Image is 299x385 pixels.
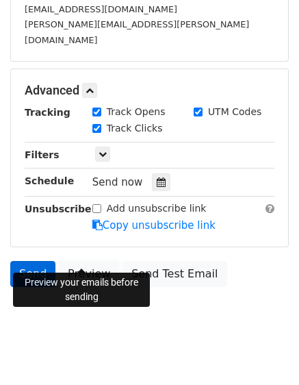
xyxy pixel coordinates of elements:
[25,19,249,45] small: [PERSON_NAME][EMAIL_ADDRESS][PERSON_NAME][DOMAIN_NAME]
[92,219,216,232] a: Copy unsubscribe link
[231,319,299,385] iframe: Chat Widget
[59,261,119,287] a: Preview
[231,319,299,385] div: Chat-Widget
[25,83,274,98] h5: Advanced
[107,121,163,136] label: Track Clicks
[92,176,143,188] span: Send now
[25,203,92,214] strong: Unsubscribe
[25,107,70,118] strong: Tracking
[107,105,166,119] label: Track Opens
[25,149,60,160] strong: Filters
[13,273,150,307] div: Preview your emails before sending
[25,175,74,186] strong: Schedule
[25,4,177,14] small: [EMAIL_ADDRESS][DOMAIN_NAME]
[122,261,226,287] a: Send Test Email
[208,105,261,119] label: UTM Codes
[10,261,55,287] a: Send
[107,201,207,216] label: Add unsubscribe link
